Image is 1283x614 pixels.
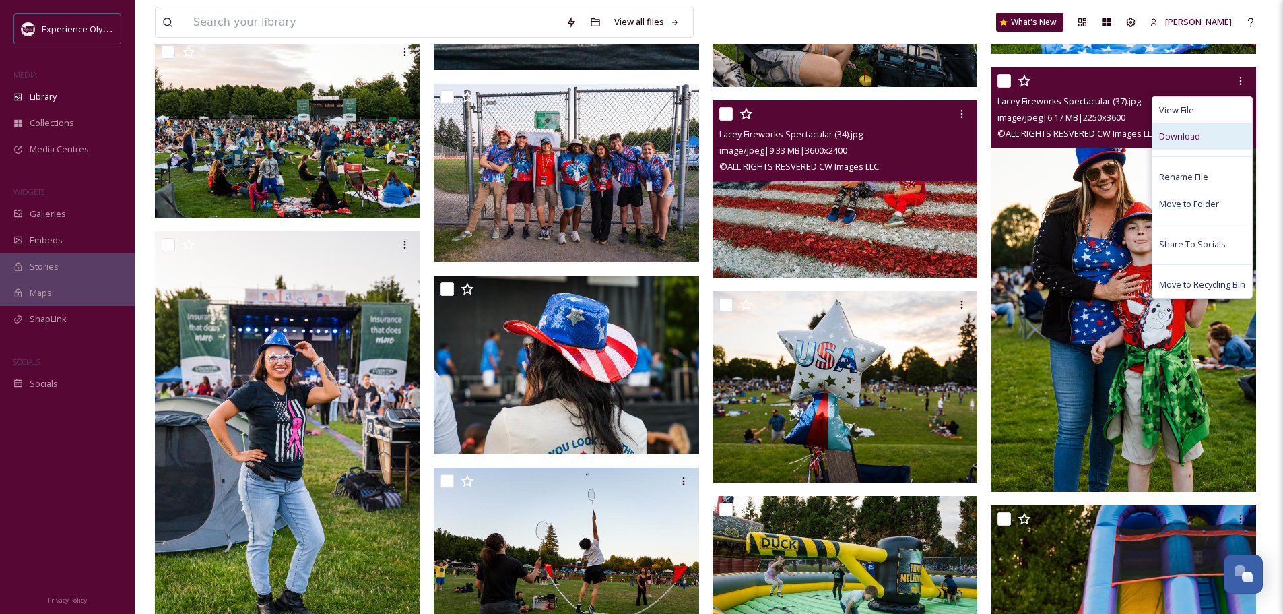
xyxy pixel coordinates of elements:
img: download.jpeg [22,22,35,36]
button: Open Chat [1224,555,1263,594]
img: Lacey Fireworks Spectacular (10).jpg [434,83,702,262]
a: View all files [607,9,686,35]
span: [PERSON_NAME] [1165,16,1232,28]
span: Stories [30,260,59,273]
span: Collections [30,117,74,129]
span: © ALL RIGHTS RESVERED CW Images LLC [719,160,879,173]
span: Experience Olympia [42,22,122,35]
span: Galleries [30,208,66,220]
span: MEDIA [13,69,37,80]
img: Lacey Fireworks Spectacular (3).jpg [434,276,702,455]
img: Lacey Fireworks Spectacular (34).jpg [713,100,978,278]
span: WIDGETS [13,187,44,197]
span: SnapLink [30,313,67,326]
span: Media Centres [30,143,89,156]
span: Move to Folder [1159,197,1219,210]
span: Socials [30,377,58,390]
span: Lacey Fireworks Spectacular (37).jpg [997,95,1141,107]
span: image/jpeg | 9.33 MB | 3600 x 2400 [719,144,847,156]
span: Share To Socials [1159,238,1226,251]
span: Embeds [30,234,63,247]
span: Privacy Policy [48,596,87,605]
span: Rename File [1159,171,1208,183]
img: Lacey Fireworks Spectacular (20).jpg [155,38,423,218]
span: image/jpeg | 6.17 MB | 2250 x 3600 [997,111,1125,123]
span: Download [1159,130,1200,143]
span: SOCIALS [13,357,40,367]
a: Privacy Policy [48,591,87,607]
input: Search your library [187,7,559,37]
span: Maps [30,286,52,299]
a: What's New [996,13,1063,32]
span: View File [1159,104,1194,117]
span: © ALL RIGHTS RESVERED CW Images LLC [997,127,1157,140]
img: Lacey Fireworks Spectacular (37).jpg [991,67,1256,492]
span: Library [30,90,57,103]
span: Lacey Fireworks Spectacular (34).jpg [719,128,863,140]
img: Lacey Fireworks Spectacular (33).jpg [713,291,981,483]
span: Move to Recycling Bin [1159,278,1245,291]
a: [PERSON_NAME] [1143,9,1239,35]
